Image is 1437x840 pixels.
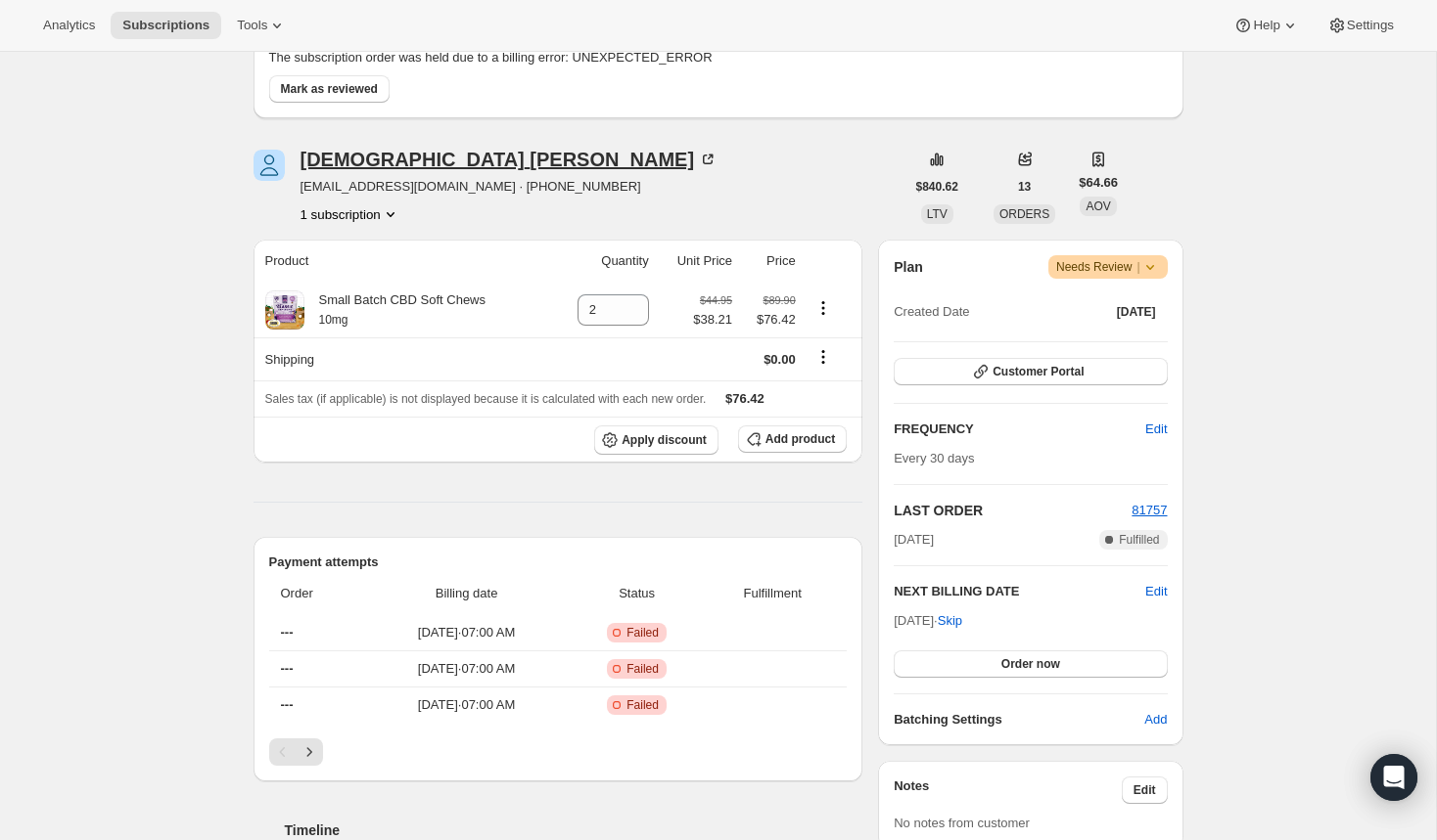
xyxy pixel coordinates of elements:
span: Billing date [369,584,564,603]
span: Order now [1001,656,1060,672]
small: $44.95 [700,294,732,306]
span: Add product [765,431,835,447]
span: Skip [938,611,962,631]
span: No notes from customer [894,816,1030,830]
th: Shipping [254,337,551,380]
button: Add product [738,425,847,453]
span: [DATE] · 07:00 AM [369,623,564,642]
button: 13 [1006,173,1043,200]
button: 81757 [1132,501,1167,520]
small: 10mg [319,313,348,327]
span: [DATE] · 07:00 AM [369,659,564,679]
h2: FREQUENCY [894,420,1145,439]
th: Order [269,572,364,615]
span: [DATE] · 07:00 AM [369,695,564,715]
button: Analytics [31,12,107,39]
div: Open Intercom Messenger [1370,754,1417,801]
h2: Timeline [285,820,863,840]
span: [DATE] · [894,613,962,628]
span: Isaiah Gordon [254,150,285,181]
span: Edit [1134,782,1156,798]
h2: NEXT BILLING DATE [894,582,1145,601]
div: Small Batch CBD Soft Chews [304,290,487,330]
span: 13 [1018,179,1031,195]
span: $840.62 [916,179,958,195]
nav: Pagination [269,738,848,766]
button: Edit [1145,582,1167,601]
span: | [1136,259,1139,275]
p: The subscription order was held due to a billing error: UNEXPECTED_ERROR [269,48,1168,67]
span: --- [281,661,294,676]
span: Created Date [894,302,969,322]
button: Apply discount [594,425,718,455]
button: Customer Portal [894,358,1167,385]
button: Add [1133,704,1179,735]
span: Tools [237,18,267,33]
span: Fulfillment [710,584,835,603]
span: $76.42 [725,391,765,406]
button: Mark as reviewed [269,75,390,103]
button: Edit [1122,776,1168,804]
span: Apply discount [622,432,707,448]
span: $38.21 [693,310,732,330]
th: Price [738,240,802,283]
span: AOV [1086,199,1110,213]
h2: Plan [894,257,923,277]
button: Shipping actions [808,346,839,368]
span: --- [281,697,294,712]
span: Customer Portal [993,364,1084,379]
button: Settings [1316,12,1406,39]
span: LTV [927,207,948,221]
button: Help [1222,12,1311,39]
button: Tools [225,12,299,39]
span: Subscriptions [122,18,209,33]
h2: Payment attempts [269,553,848,572]
span: [EMAIL_ADDRESS][DOMAIN_NAME] · [PHONE_NUMBER] [301,177,718,197]
span: Failed [626,697,659,713]
span: [DATE] [894,530,934,550]
th: Product [254,240,551,283]
span: Fulfilled [1119,532,1159,548]
div: [DEMOGRAPHIC_DATA] [PERSON_NAME] [301,150,718,169]
span: Status [576,584,698,603]
h6: Batching Settings [894,710,1144,729]
span: Mark as reviewed [281,81,378,97]
button: Subscriptions [111,12,221,39]
span: Every 30 days [894,451,974,465]
span: Settings [1347,18,1394,33]
h3: Notes [894,776,1122,804]
span: $0.00 [764,352,796,367]
span: $76.42 [744,310,796,330]
span: ORDERS [999,207,1049,221]
span: Failed [626,625,659,641]
th: Quantity [551,240,655,283]
th: Unit Price [655,240,738,283]
button: Order now [894,650,1167,678]
span: Help [1253,18,1279,33]
img: product img [265,290,304,330]
span: --- [281,625,294,640]
button: Product actions [808,297,839,319]
small: $89.90 [764,294,796,306]
span: Analytics [43,18,95,33]
button: Next [296,738,323,766]
span: [DATE] [1117,304,1156,320]
button: [DATE] [1105,298,1168,326]
button: Skip [926,605,974,637]
span: Failed [626,661,659,677]
a: 81757 [1132,503,1167,517]
button: Edit [1134,414,1179,445]
h2: LAST ORDER [894,501,1132,520]
span: Needs Review [1056,257,1160,277]
span: $64.66 [1079,173,1118,193]
span: Sales tax (if applicable) is not displayed because it is calculated with each new order. [265,392,707,406]
span: Edit [1145,420,1167,439]
span: Add [1144,710,1167,729]
button: Product actions [301,204,400,224]
button: $840.62 [904,173,970,200]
